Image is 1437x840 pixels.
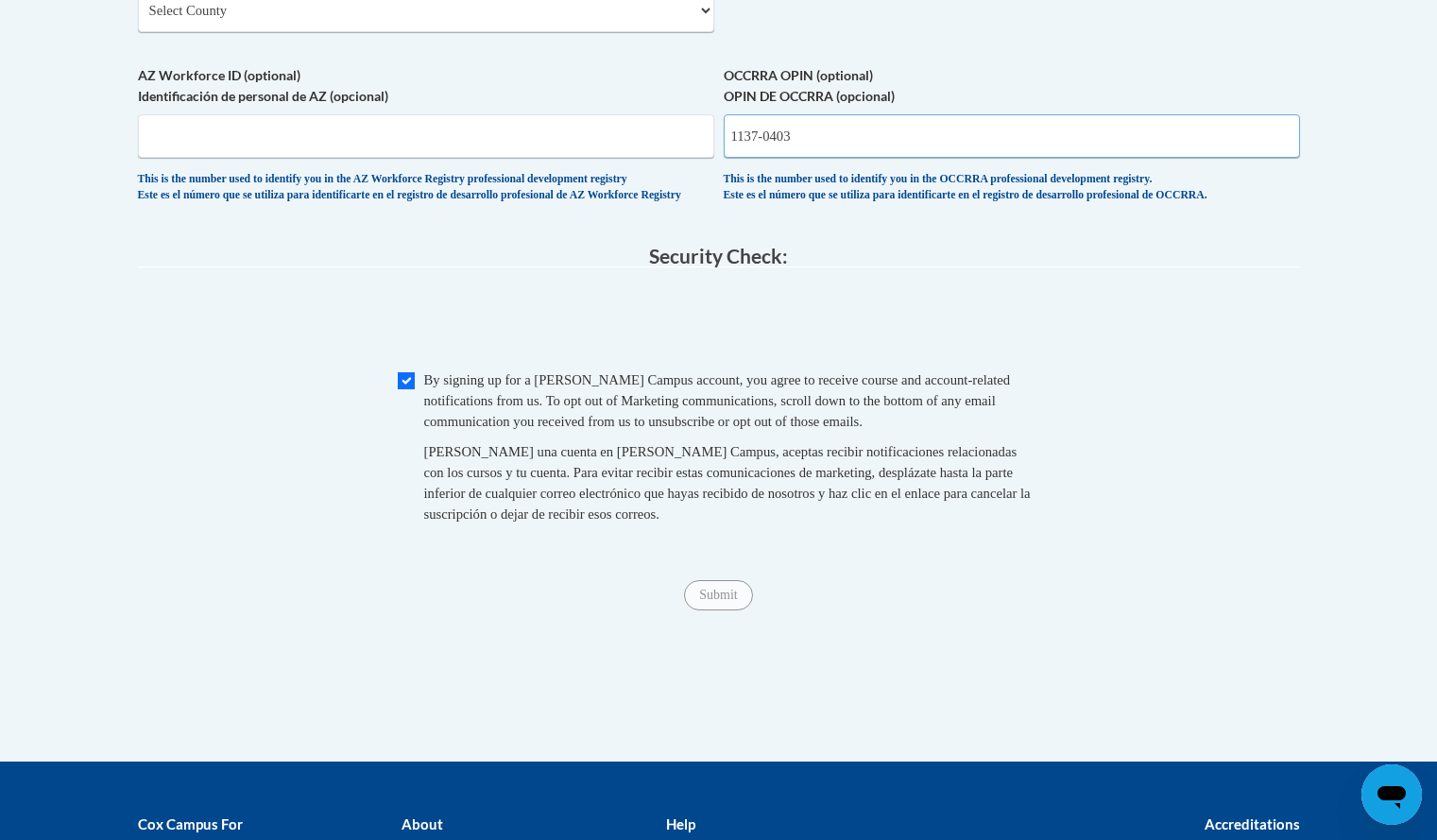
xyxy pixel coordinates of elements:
[649,244,788,267] span: Security Check:
[1205,815,1300,832] b: Accreditations
[138,172,714,203] div: This is the number used to identify you in the AZ Workforce Registry professional development reg...
[575,286,863,360] iframe: reCAPTCHA
[724,172,1300,203] div: This is the number used to identify you in the OCCRRA professional development registry. Este es ...
[666,815,695,832] b: Help
[138,815,243,832] b: Cox Campus For
[138,65,714,107] label: AZ Workforce ID (optional) Identificación de personal de AZ (opcional)
[402,815,443,832] b: About
[1361,764,1422,825] iframe: Button to launch messaging window
[684,580,752,610] input: Submit
[424,444,1031,522] span: [PERSON_NAME] una cuenta en [PERSON_NAME] Campus, aceptas recibir notificaciones relacionadas con...
[424,372,1011,429] span: By signing up for a [PERSON_NAME] Campus account, you agree to receive course and account-related...
[724,65,1300,107] label: OCCRRA OPIN (optional) OPIN DE OCCRRA (opcional)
